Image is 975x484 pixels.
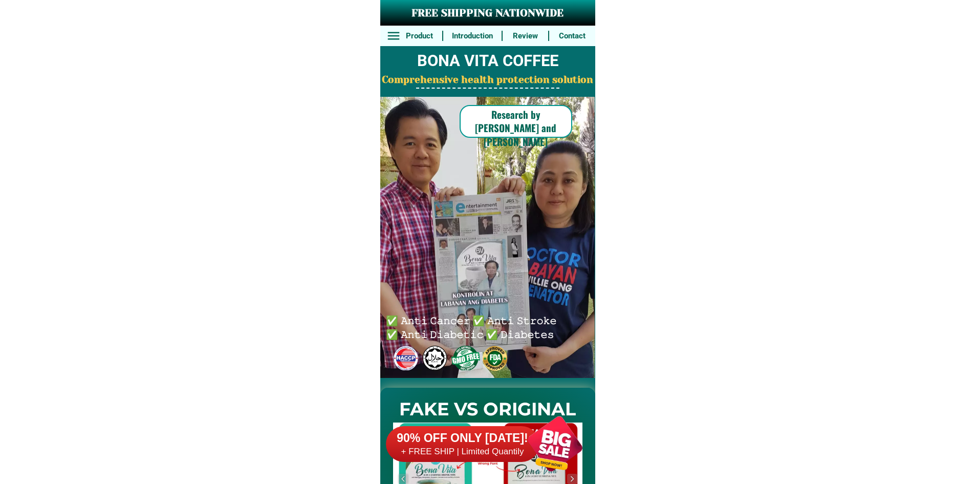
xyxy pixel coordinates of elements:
h6: Review [508,30,543,42]
h6: Contact [555,30,590,42]
h6: 90% OFF ONLY [DATE]! [386,431,539,446]
h6: + FREE SHIP | Limited Quantily [386,446,539,457]
h6: Introduction [448,30,496,42]
h2: FAKE VS ORIGINAL [380,396,595,423]
h6: ✅ 𝙰𝚗𝚝𝚒 𝙲𝚊𝚗𝚌𝚎𝚛 ✅ 𝙰𝚗𝚝𝚒 𝚂𝚝𝚛𝚘𝚔𝚎 ✅ 𝙰𝚗𝚝𝚒 𝙳𝚒𝚊𝚋𝚎𝚝𝚒𝚌 ✅ 𝙳𝚒𝚊𝚋𝚎𝚝𝚎𝚜 [386,313,561,340]
h6: Research by [PERSON_NAME] and [PERSON_NAME] [460,108,572,149]
h2: Comprehensive health protection solution [380,73,595,88]
h6: Product [402,30,437,42]
h3: FREE SHIPPING NATIONWIDE [380,6,595,21]
h2: BONA VITA COFFEE [380,49,595,73]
